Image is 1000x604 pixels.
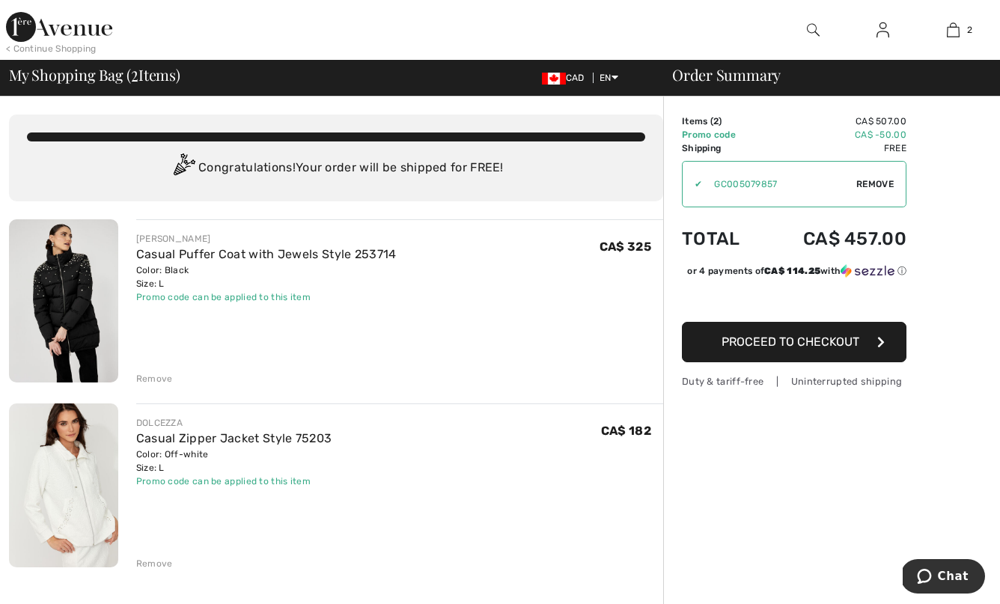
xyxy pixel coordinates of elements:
td: CA$ -50.00 [763,128,906,141]
td: Promo code [682,128,763,141]
img: search the website [807,21,820,39]
input: Promo code [702,162,856,207]
div: Duty & tariff-free | Uninterrupted shipping [682,374,906,388]
a: Casual Puffer Coat with Jewels Style 253714 [136,247,397,261]
div: ✔ [683,177,702,191]
div: < Continue Shopping [6,42,97,55]
td: Items ( ) [682,115,763,128]
div: Promo code can be applied to this item [136,290,397,304]
img: 1ère Avenue [6,12,112,42]
a: 2 [918,21,987,39]
span: CAD [542,73,591,83]
div: DOLCEZZA [136,416,332,430]
div: Remove [136,372,173,385]
span: CA$ 182 [601,424,651,438]
img: Canadian Dollar [542,73,566,85]
span: 2 [131,64,138,83]
span: CA$ 325 [600,240,651,254]
span: Proceed to Checkout [722,335,859,349]
a: Sign In [865,21,901,40]
button: Proceed to Checkout [682,322,906,362]
div: Promo code can be applied to this item [136,475,332,488]
div: Remove [136,557,173,570]
img: Sezzle [841,264,894,278]
div: or 4 payments ofCA$ 114.25withSezzle Click to learn more about Sezzle [682,264,906,283]
span: 2 [967,23,972,37]
div: Order Summary [654,67,991,82]
td: Free [763,141,906,155]
span: CA$ 114.25 [764,266,820,276]
td: CA$ 507.00 [763,115,906,128]
td: Shipping [682,141,763,155]
div: Congratulations! Your order will be shipped for FREE! [27,153,645,183]
img: Congratulation2.svg [168,153,198,183]
img: My Info [876,21,889,39]
span: My Shopping Bag ( Items) [9,67,180,82]
div: or 4 payments of with [687,264,906,278]
div: [PERSON_NAME] [136,232,397,245]
iframe: PayPal-paypal [682,283,906,317]
span: 2 [713,116,719,126]
iframe: Opens a widget where you can chat to one of our agents [903,559,985,597]
div: Color: Black Size: L [136,263,397,290]
span: EN [600,73,618,83]
td: CA$ 457.00 [763,213,906,264]
span: Remove [856,177,894,191]
a: Casual Zipper Jacket Style 75203 [136,431,332,445]
div: Color: Off-white Size: L [136,448,332,475]
td: Total [682,213,763,264]
img: Casual Zipper Jacket Style 75203 [9,403,118,567]
img: My Bag [947,21,960,39]
img: Casual Puffer Coat with Jewels Style 253714 [9,219,118,382]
